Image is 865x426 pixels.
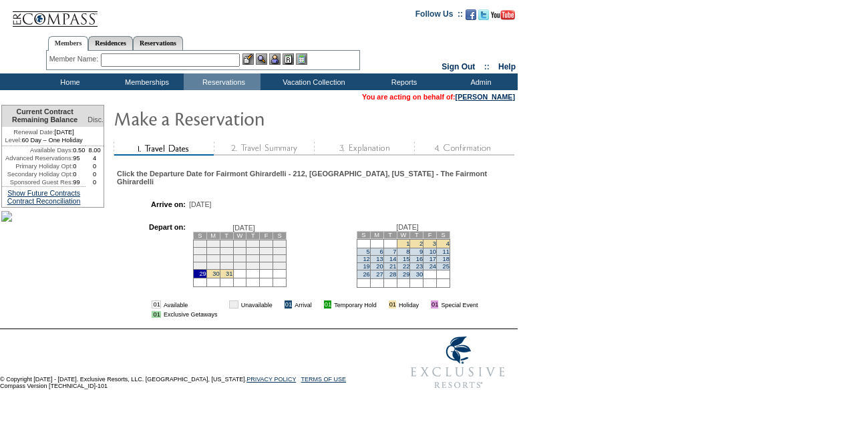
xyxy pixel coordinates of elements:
[246,240,260,247] td: 5
[189,200,212,208] span: [DATE]
[256,53,267,65] img: View
[2,154,73,162] td: Advanced Reservations:
[85,170,104,178] td: 0
[414,142,514,156] img: step4_state1.gif
[466,9,476,20] img: Become our fan on Facebook
[362,93,515,101] span: You are acting on behalf of:
[152,311,160,318] td: 01
[389,256,396,262] a: 14
[429,263,436,270] a: 24
[273,240,287,247] td: 7
[419,240,423,247] a: 2
[220,301,226,308] img: i.gif
[357,231,370,238] td: S
[260,232,273,239] td: F
[73,146,85,154] td: 0.50
[193,269,206,278] td: 29
[246,232,260,239] td: T
[73,170,85,178] td: 0
[107,73,184,90] td: Memberships
[283,53,294,65] img: Reservations
[437,231,450,238] td: S
[164,311,218,318] td: Exclusive Getaways
[206,247,220,254] td: 9
[273,254,287,262] td: 21
[164,300,218,308] td: Available
[370,231,383,238] td: M
[206,232,220,239] td: M
[7,197,81,205] a: Contract Reconciliation
[13,128,54,136] span: Renewal Date:
[415,8,463,24] td: Follow Us ::
[403,263,409,270] a: 22
[220,247,233,254] td: 10
[212,270,219,277] a: 30
[2,136,85,146] td: 60 Day – One Holiday
[429,256,436,262] a: 17
[363,271,369,278] a: 26
[73,154,85,162] td: 95
[2,162,73,170] td: Primary Holiday Opt:
[433,240,436,247] a: 3
[431,300,438,308] td: 01
[260,247,273,254] td: 13
[2,127,85,136] td: [DATE]
[2,146,73,154] td: Available Days:
[416,271,423,278] a: 30
[48,36,89,51] a: Members
[314,142,414,156] img: step3_state1.gif
[124,200,186,208] td: Arrive on:
[73,178,85,186] td: 99
[7,189,80,197] a: Show Future Contracts
[233,232,246,239] td: W
[193,247,206,254] td: 8
[220,254,233,262] td: 17
[193,240,206,247] td: 1
[389,300,396,308] td: 01
[124,223,186,291] td: Depart on:
[466,13,476,21] a: Become our fan on Facebook
[491,13,515,21] a: Subscribe to our YouTube Channel
[214,142,314,156] img: step2_state1.gif
[260,262,273,269] td: 27
[88,116,104,124] span: Disc.
[389,271,396,278] a: 28
[117,170,513,186] div: Click the Departure Date for Fairmont Ghirardelli - 212, [GEOGRAPHIC_DATA], [US_STATE] - The Fair...
[416,256,423,262] a: 16
[273,247,287,254] td: 14
[88,36,133,50] a: Residences
[295,300,312,308] td: Arrival
[376,263,383,270] a: 20
[296,53,307,65] img: b_calculator.gif
[379,301,386,308] img: i.gif
[324,300,331,308] td: 01
[229,300,238,308] td: 01
[379,248,383,255] a: 6
[114,105,381,132] img: Make Reservation
[85,146,104,154] td: 8.00
[416,263,423,270] a: 23
[152,300,160,308] td: 01
[233,247,246,254] td: 11
[232,224,255,232] span: [DATE]
[49,53,101,65] div: Member Name:
[441,73,518,90] td: Admin
[423,231,437,238] td: F
[334,300,377,308] td: Temporary Hold
[397,231,410,238] td: W
[260,254,273,262] td: 20
[30,73,107,90] td: Home
[2,105,85,127] td: Current Contract Remaining Balance
[2,170,73,178] td: Secondary Holiday Opt:
[376,256,383,262] a: 13
[220,240,233,247] td: 3
[285,300,292,308] td: 01
[114,142,214,156] img: step1_state2.gif
[363,263,369,270] a: 19
[273,232,287,239] td: S
[403,271,409,278] a: 29
[396,223,419,231] span: [DATE]
[484,62,490,71] span: ::
[269,53,281,65] img: Impersonate
[429,248,436,255] a: 10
